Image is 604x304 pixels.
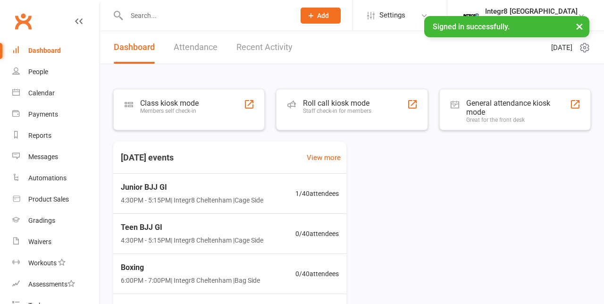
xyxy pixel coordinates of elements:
[121,181,263,194] span: Junior BJJ GI
[12,146,100,168] a: Messages
[11,9,35,33] a: Clubworx
[124,9,288,22] input: Search...
[485,16,578,24] div: Integr8 [GEOGRAPHIC_DATA]
[301,8,341,24] button: Add
[12,104,100,125] a: Payments
[114,31,155,64] a: Dashboard
[379,5,405,26] span: Settings
[28,174,67,182] div: Automations
[12,168,100,189] a: Automations
[121,262,260,274] span: Boxing
[12,189,100,210] a: Product Sales
[121,221,263,234] span: Teen BJJ GI
[28,132,51,139] div: Reports
[28,195,69,203] div: Product Sales
[12,125,100,146] a: Reports
[28,280,75,288] div: Assessments
[174,31,218,64] a: Attendance
[466,117,570,123] div: Great for the front desk
[140,108,199,114] div: Members self check-in
[295,188,339,199] span: 1 / 40 attendees
[551,42,572,53] span: [DATE]
[28,259,57,267] div: Workouts
[113,149,181,166] h3: [DATE] events
[12,274,100,295] a: Assessments
[571,16,588,36] button: ×
[433,22,510,31] span: Signed in successfully.
[28,238,51,245] div: Waivers
[28,47,61,54] div: Dashboard
[121,195,263,205] span: 4:30PM - 5:15PM | Integr8 Cheltenham | Cage Side
[12,231,100,253] a: Waivers
[466,99,570,117] div: General attendance kiosk mode
[140,99,199,108] div: Class kiosk mode
[236,31,293,64] a: Recent Activity
[461,6,480,25] img: thumb_image1744271085.png
[303,99,371,108] div: Roll call kiosk mode
[12,210,100,231] a: Gradings
[121,235,263,245] span: 4:30PM - 5:15PM | Integr8 Cheltenham | Cage Side
[28,89,55,97] div: Calendar
[295,269,339,279] span: 0 / 40 attendees
[307,152,341,163] a: View more
[28,110,58,118] div: Payments
[28,153,58,160] div: Messages
[121,275,260,286] span: 6:00PM - 7:00PM | Integr8 Cheltenham | Bag Side
[12,40,100,61] a: Dashboard
[317,12,329,19] span: Add
[12,61,100,83] a: People
[295,228,339,239] span: 0 / 40 attendees
[12,83,100,104] a: Calendar
[303,108,371,114] div: Staff check-in for members
[28,217,55,224] div: Gradings
[12,253,100,274] a: Workouts
[28,68,48,76] div: People
[485,7,578,16] div: Integr8 [GEOGRAPHIC_DATA]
